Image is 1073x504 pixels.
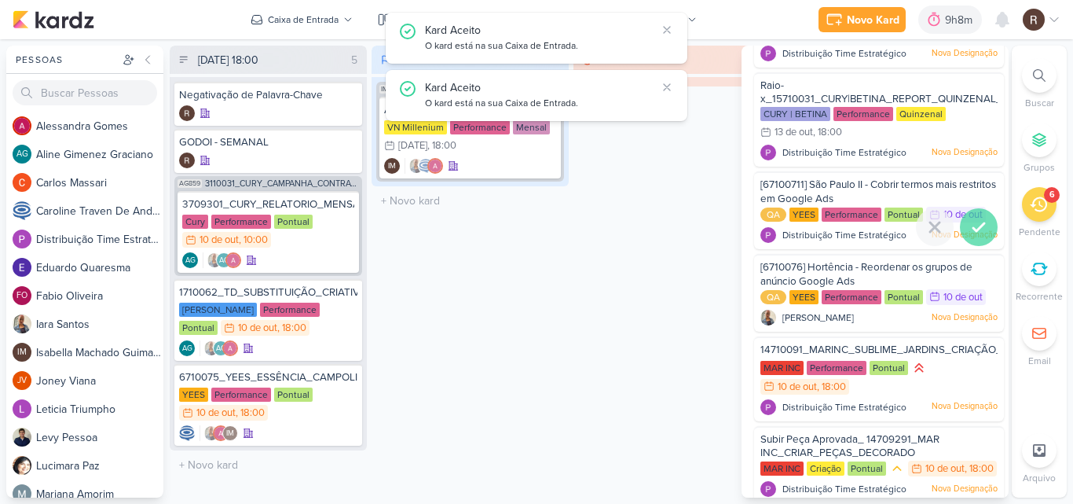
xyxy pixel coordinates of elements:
span: Raio-x_15710031_CURY|BETINA_REPORT_QUINZENAL_14.10 [760,79,1024,106]
img: Caroline Traven De Andrade [13,201,31,220]
div: Pontual [274,388,313,402]
div: L u c i m a r a P a z [36,458,163,474]
span: IM261 [379,85,400,94]
div: Criador(a): Rafael Dornelles [179,105,195,121]
span: Distribuição Time Estratégico [782,228,906,242]
li: Ctrl + F [1012,58,1067,110]
img: kardz.app [13,10,94,29]
div: Performance [833,107,893,121]
p: IM [388,163,396,171]
div: E d u a r d o Q u a r e s m a [36,259,163,276]
div: QA [760,290,786,304]
div: Pontual [274,215,313,229]
div: J o n e y V i a n a [36,373,163,389]
div: 9h8m [945,12,977,28]
input: + Novo kard [173,454,364,476]
div: I a r a S a n t o s [36,316,163,333]
div: Prioridade Média [889,461,905,476]
div: 10 de out [196,408,236,418]
div: Pontual [884,208,923,222]
p: Nova Designação [932,483,998,495]
div: , 10:00 [239,235,268,245]
div: VN Millenium [384,120,447,134]
div: , 18:00 [277,323,306,333]
p: AG [216,345,226,353]
div: 3709301_CURY_RELATORIO_MENSAL_CAMPANHA_CONTRATAÇÃO_RJ [182,197,354,212]
div: [PERSON_NAME] [179,303,257,317]
div: Criador(a): Aline Gimenez Graciano [179,340,195,356]
span: [6710076] Hortência - Reordenar os grupos de anúncio Google Ads [760,261,972,288]
div: 6 [1049,189,1055,201]
div: 10 de out [778,382,817,392]
div: MAR INC [760,361,804,375]
div: Performance [211,388,271,402]
img: Iara Santos [207,252,222,268]
div: Aline Gimenez Graciano [182,252,198,268]
div: Performance [822,290,881,304]
div: Pontual [884,290,923,304]
div: Aline Gimenez Graciano [13,145,31,164]
div: L e t i c i a T r i u m p h o [36,401,163,418]
span: [67100711] São Paulo II - Cobrir termos mais restritos em Google Ads [760,178,996,205]
div: F a b i o O l i v e i r a [36,288,163,304]
span: Distribuição Time Estratégico [782,46,906,61]
div: Performance [260,303,320,317]
p: AG [182,345,192,353]
img: Carlos Massari [13,173,31,192]
p: Arquivo [1023,471,1056,485]
div: Aline Gimenez Graciano [216,252,232,268]
span: Distribuição Time Estratégico [782,482,906,496]
span: Distribuição Time Estratégico [782,145,906,160]
img: Alessandra Gomes [222,340,238,356]
p: Email [1028,354,1051,368]
img: Caroline Traven De Andrade [179,425,195,441]
div: , 18:00 [427,141,456,151]
div: Criador(a): Caroline Traven De Andrade [179,425,195,441]
img: Rafael Dornelles [1023,9,1045,31]
img: Caroline Traven De Andrade [418,158,434,174]
div: Quinzenal [896,107,946,121]
div: L e v y P e s s o a [36,429,163,446]
img: Eduardo Quaresma [13,258,31,277]
div: Isabella Machado Guimarães [13,343,31,362]
div: 13 de out [775,127,813,138]
div: Isabella Machado Guimarães [384,158,400,174]
div: , 18:00 [813,127,842,138]
div: Aline Gimenez Graciano [213,340,229,356]
img: Alessandra Gomes [427,158,443,174]
div: 10 de out [925,464,965,474]
p: Nova Designação [932,311,998,324]
div: YEES [789,208,818,222]
img: Levy Pessoa [13,428,31,447]
div: Joney Viana [13,371,31,390]
div: , 18:00 [236,408,265,418]
img: Rafael Dornelles [179,105,195,121]
p: AG [16,150,28,159]
p: Nova Designação [932,400,998,413]
img: Alessandra Gomes [213,425,229,441]
div: Isabella Machado Guimarães [222,425,238,441]
p: AG [185,257,196,265]
div: 10 de out [238,323,277,333]
div: 10 de out [943,292,983,303]
p: Nova Designação [932,146,998,159]
img: Distribuição Time Estratégico [760,399,776,415]
div: QA [760,208,786,222]
div: 6710075_YEES_ESSÊNCIA_CAMPOLIM_PAUSAR_CRIATIVOS_ANTIGOS [179,370,357,384]
div: D i s t r i b u i ç ã o T i m e E s t r a t é g i c o [36,231,163,248]
img: Iara Santos [13,315,31,333]
div: [DATE] [398,141,427,151]
div: Pontual [179,321,218,335]
div: 10 de out [943,210,983,220]
img: Distribuição Time Estratégico [760,227,776,243]
div: Pontual [870,361,908,375]
img: Distribuição Time Estratégico [760,481,776,497]
img: Lucimara Paz [13,456,31,475]
div: C a r l o s M a s s a r i [36,175,163,191]
span: Distribuição Time Estratégico [782,400,906,414]
img: Iara Santos [408,158,424,174]
div: Aline Gimenez Graciano [179,340,195,356]
img: Rafael Dornelles [179,153,195,168]
div: Kard Aceito [425,22,656,39]
div: Criador(a): Rafael Dornelles [179,153,195,168]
